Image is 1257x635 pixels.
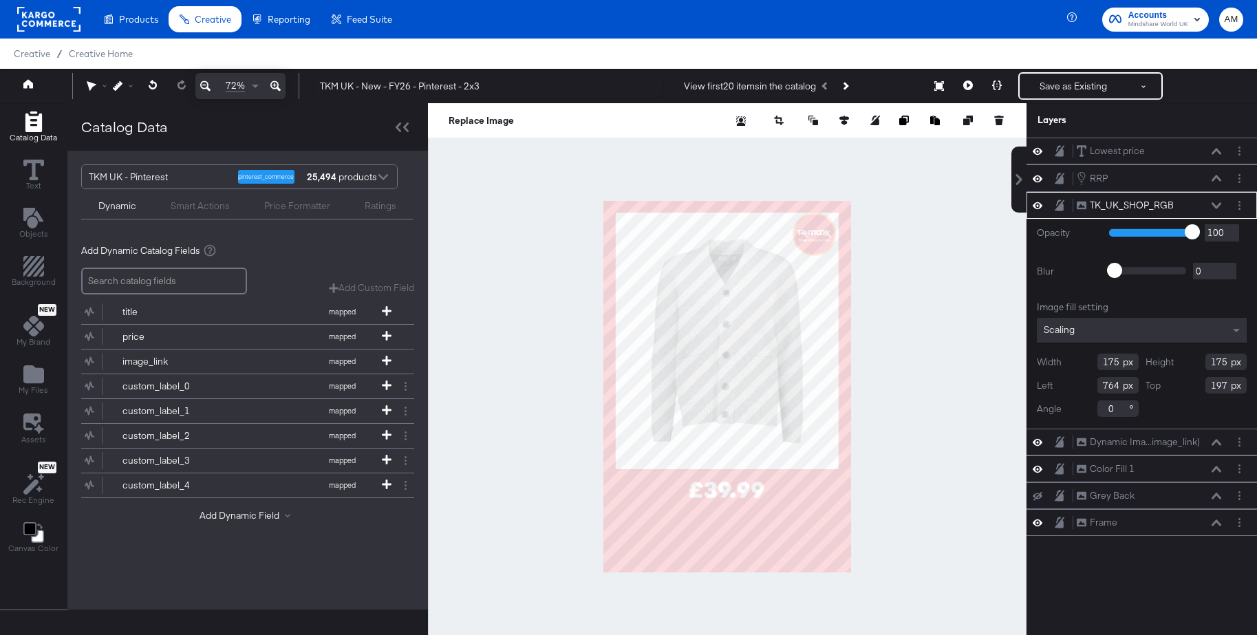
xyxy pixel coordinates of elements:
label: Left [1037,379,1053,392]
div: Color Fill 1 [1090,462,1135,475]
button: Layer Options [1232,462,1247,476]
input: Search catalog fields [81,268,247,294]
button: custom_label_3mapped [81,449,397,473]
span: mapped [304,356,380,366]
div: Dynamic Ima...image_link) [1090,435,1200,449]
button: Replace Image [449,114,514,127]
button: pricemapped [81,325,397,349]
button: TK_UK_SHOP_RGB [1076,198,1174,213]
span: Feed Suite [347,14,392,25]
button: Layer Options [1232,435,1247,449]
div: custom_label_1 [122,405,222,418]
button: Save as Existing [1020,74,1127,98]
span: mapped [304,480,380,490]
div: custom_label_2 [122,429,222,442]
div: TK_UK_SHOP_RGB [1090,199,1174,212]
span: 72% [226,79,245,92]
div: image_linkmapped [81,349,414,374]
span: Text [26,180,41,191]
span: Canvas Color [8,543,58,554]
div: custom_label_4mapped [81,473,414,497]
span: Assets [21,434,46,445]
div: custom_label_0 [122,380,222,393]
div: pinterest_commerce [238,170,294,184]
label: Blur [1037,265,1099,278]
strong: 25,494 [305,165,339,189]
span: Background [12,277,56,288]
div: titlemapped [81,300,414,324]
button: Add Text [11,204,56,244]
div: custom_label_0mapped [81,374,414,398]
div: TKM UK - Pinterest [89,165,228,189]
button: Layer Options [1232,198,1247,213]
span: AM [1225,12,1238,28]
button: custom_label_4mapped [81,473,397,497]
button: Dynamic Ima...image_link) [1076,435,1201,449]
label: Width [1037,356,1062,369]
svg: Paste image [930,116,940,125]
button: Text [15,156,52,195]
div: Dynamic [98,200,136,213]
button: Add Dynamic Field [200,509,296,522]
button: Add Rectangle [1,108,65,147]
button: custom_label_1mapped [81,399,397,423]
span: Catalog Data [10,132,57,143]
div: Frame [1090,516,1117,529]
button: Layer Options [1232,488,1247,503]
div: Grey Back [1090,489,1135,502]
button: Next Product [835,74,855,98]
span: Creative [195,14,231,25]
label: Angle [1037,402,1062,416]
div: custom_label_3 [122,454,222,467]
div: custom_label_3mapped [81,449,414,473]
span: mapped [304,406,380,416]
a: Creative Home [69,48,133,59]
button: Add Files [10,361,56,400]
button: Paste image [930,114,944,127]
button: image_linkmapped [81,349,397,374]
button: Lowest price [1076,144,1146,158]
span: / [50,48,69,59]
button: titlemapped [81,300,397,324]
span: mapped [304,381,380,391]
label: Height [1146,356,1174,369]
div: image_link [122,355,222,368]
button: Layer Options [1232,171,1247,186]
div: Catalog Data [81,117,168,137]
span: My Brand [17,336,50,347]
button: RRP [1076,171,1108,186]
button: NewRec Engine [4,458,63,510]
div: custom_label_1mapped [81,399,414,423]
span: New [38,463,56,472]
button: custom_label_0mapped [81,374,397,398]
span: Products [119,14,158,25]
span: mapped [304,307,380,316]
button: Add Custom Field [329,281,414,294]
span: Creative [14,48,50,59]
span: Add Dynamic Catalog Fields [81,244,200,257]
div: products [305,165,346,189]
button: Layer Options [1232,515,1247,530]
button: Add Rectangle [3,253,64,292]
span: mapped [304,431,380,440]
button: AM [1219,8,1243,32]
div: custom_label_4 [122,479,222,492]
div: price [122,330,222,343]
span: mapped [304,332,380,341]
button: Layer Options [1232,144,1247,158]
span: mapped [304,455,380,465]
span: Scaling [1044,323,1075,336]
span: Mindshare World UK [1128,19,1188,30]
svg: Copy image [899,116,909,125]
div: Lowest price [1090,144,1145,158]
button: Copy image [899,114,913,127]
button: Assets [13,409,54,449]
div: custom_label_2mapped [81,424,414,448]
button: AccountsMindshare World UK [1102,8,1209,32]
span: My Files [19,385,48,396]
button: Color Fill 1 [1076,462,1135,476]
button: NewMy Brand [8,301,58,352]
span: Objects [19,228,48,239]
div: Ratings [365,200,396,213]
